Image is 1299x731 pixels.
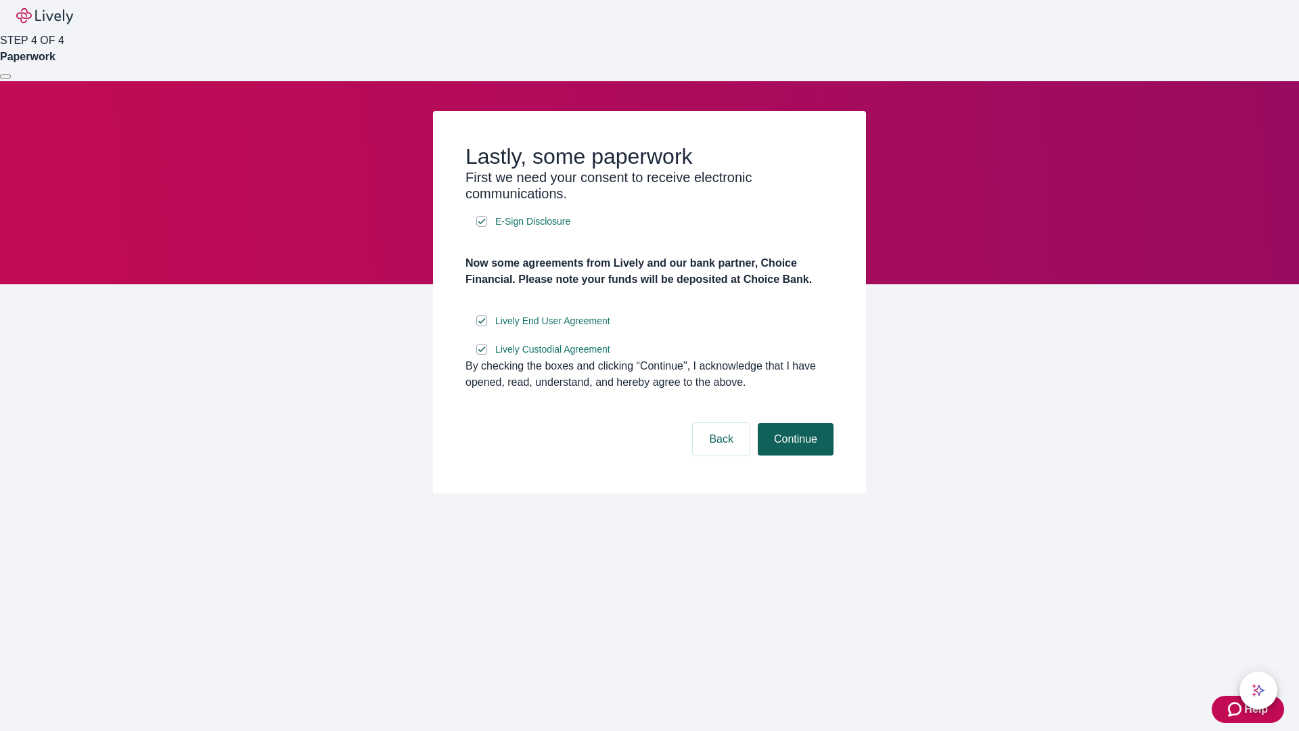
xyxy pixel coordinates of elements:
[465,169,834,202] h3: First we need your consent to receive electronic communications.
[1228,701,1244,717] svg: Zendesk support icon
[465,255,834,288] h4: Now some agreements from Lively and our bank partner, Choice Financial. Please note your funds wi...
[1244,701,1268,717] span: Help
[493,341,613,358] a: e-sign disclosure document
[465,143,834,169] h2: Lastly, some paperwork
[1212,696,1284,723] button: Zendesk support iconHelp
[1239,671,1277,709] button: chat
[495,342,610,357] span: Lively Custodial Agreement
[1252,684,1265,697] svg: Lively AI Assistant
[493,213,573,230] a: e-sign disclosure document
[495,215,570,229] span: E-Sign Disclosure
[493,313,613,330] a: e-sign disclosure document
[16,8,73,24] img: Lively
[758,423,834,456] button: Continue
[693,423,750,456] button: Back
[465,358,834,391] div: By checking the boxes and clicking “Continue", I acknowledge that I have opened, read, understand...
[495,314,610,328] span: Lively End User Agreement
